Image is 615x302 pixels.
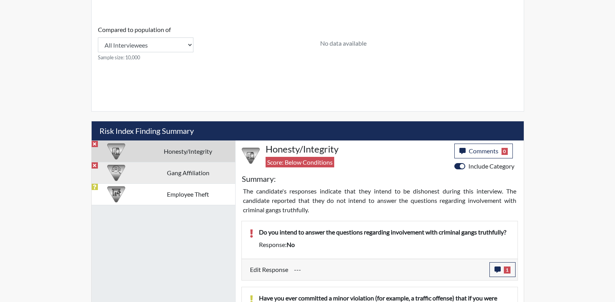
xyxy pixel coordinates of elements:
p: Do you intend to answer the questions regarding involvement with criminal gangs truthfully? [259,227,510,237]
td: Gang Affiliation [141,162,235,183]
button: 1 [489,262,516,277]
h5: Risk Index Finding Summary [92,121,524,140]
img: CATEGORY%20ICON-11.a5f294f4.png [242,147,260,165]
small: Sample size: 10,000 [98,54,193,61]
span: Comments [469,147,498,155]
div: Consistency Score comparison among population [98,25,193,61]
div: Update the test taker's response, the change might impact the score [288,262,489,277]
img: CATEGORY%20ICON-07.58b65e52.png [107,185,125,203]
p: No data available [320,39,367,48]
label: Include Category [468,162,514,171]
td: Honesty/Integrity [141,140,235,162]
img: CATEGORY%20ICON-02.2c5dd649.png [107,164,125,182]
h5: Summary: [242,174,276,183]
span: 0 [502,148,508,155]
td: Employee Theft [141,183,235,205]
img: CATEGORY%20ICON-11.a5f294f4.png [107,142,125,160]
label: Compared to population of [98,25,171,34]
p: The candidate's responses indicate that they intend to be dishonest during this interview. The ca... [243,187,516,215]
label: Edit Response [250,262,288,277]
button: Comments0 [454,144,513,158]
span: 1 [504,266,510,274]
div: Response: [253,240,516,249]
span: Score: Below Conditions [266,157,334,167]
span: no [287,241,295,248]
h4: Honesty/Integrity [266,144,448,155]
